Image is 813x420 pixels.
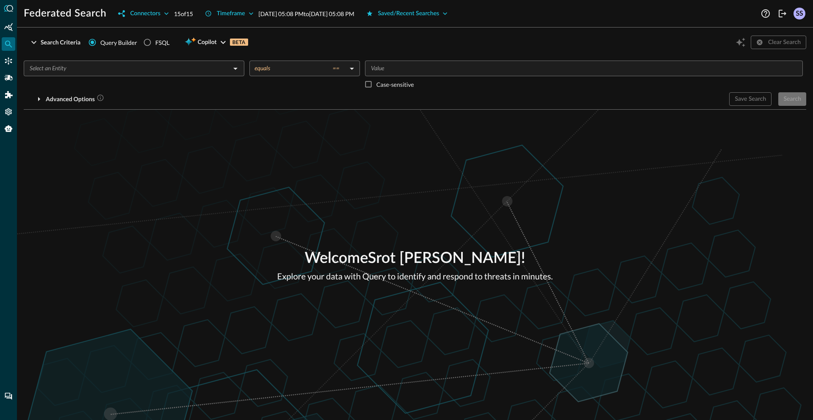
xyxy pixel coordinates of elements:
[24,92,109,106] button: Advanced Options
[24,7,106,20] h1: Federated Search
[277,270,553,283] p: Explore your data with Query to identify and respond to threats in minutes.
[230,63,241,75] button: Open
[180,36,253,49] button: CopilotBETA
[2,122,15,135] div: Query Agent
[2,390,15,403] div: Chat
[198,37,217,48] span: Copilot
[2,88,16,102] div: Addons
[155,38,170,47] div: FSQL
[41,37,80,48] div: Search Criteria
[230,39,248,46] p: BETA
[2,71,15,85] div: Pipelines
[259,9,354,18] p: [DATE] 05:08 PM to [DATE] 05:08 PM
[2,105,15,119] div: Settings
[200,7,259,20] button: Timeframe
[130,8,160,19] div: Connectors
[24,36,86,49] button: Search Criteria
[776,7,789,20] button: Logout
[254,64,346,72] div: equals
[794,8,805,19] div: SS
[759,7,772,20] button: Help
[378,8,440,19] div: Saved/Recent Searches
[217,8,245,19] div: Timeframe
[2,20,15,34] div: Summary Insights
[26,63,228,74] input: Select an Entity
[2,54,15,68] div: Connectors
[368,63,799,74] input: Value
[277,247,553,270] p: Welcome Srot [PERSON_NAME] !
[254,64,270,72] span: equals
[174,9,193,18] p: 15 of 15
[100,38,137,47] span: Query Builder
[46,94,104,105] div: Advanced Options
[332,64,339,72] span: ==
[361,7,453,20] button: Saved/Recent Searches
[2,37,15,51] div: Federated Search
[376,80,414,89] p: Case-sensitive
[113,7,174,20] button: Connectors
